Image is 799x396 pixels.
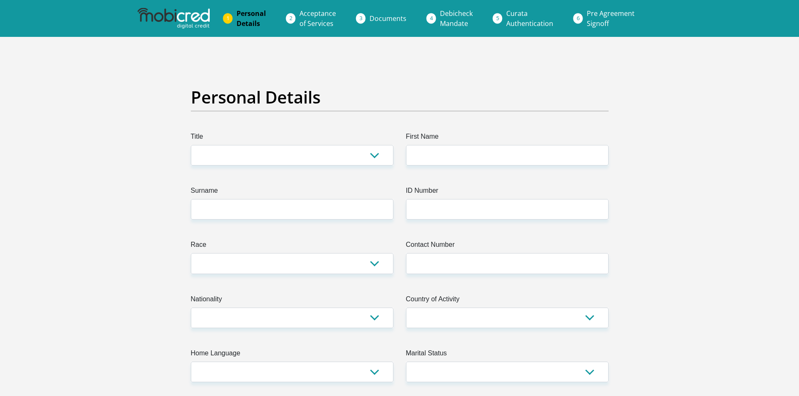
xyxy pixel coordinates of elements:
a: Acceptanceof Services [293,5,343,32]
label: Race [191,240,393,253]
span: Documents [370,14,406,23]
a: CurataAuthentication [500,5,560,32]
input: Surname [191,199,393,220]
input: ID Number [406,199,609,220]
label: ID Number [406,186,609,199]
span: Curata Authentication [506,9,553,28]
label: Marital Status [406,348,609,362]
label: Country of Activity [406,294,609,308]
h2: Personal Details [191,87,609,107]
a: PersonalDetails [230,5,273,32]
a: Documents [363,10,413,27]
label: Nationality [191,294,393,308]
label: First Name [406,132,609,145]
input: Contact Number [406,253,609,274]
a: Pre AgreementSignoff [580,5,641,32]
label: Title [191,132,393,145]
span: Debicheck Mandate [440,9,473,28]
span: Personal Details [237,9,266,28]
label: Home Language [191,348,393,362]
span: Acceptance of Services [299,9,336,28]
label: Surname [191,186,393,199]
label: Contact Number [406,240,609,253]
a: DebicheckMandate [433,5,479,32]
span: Pre Agreement Signoff [587,9,635,28]
img: mobicred logo [138,8,210,29]
input: First Name [406,145,609,166]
